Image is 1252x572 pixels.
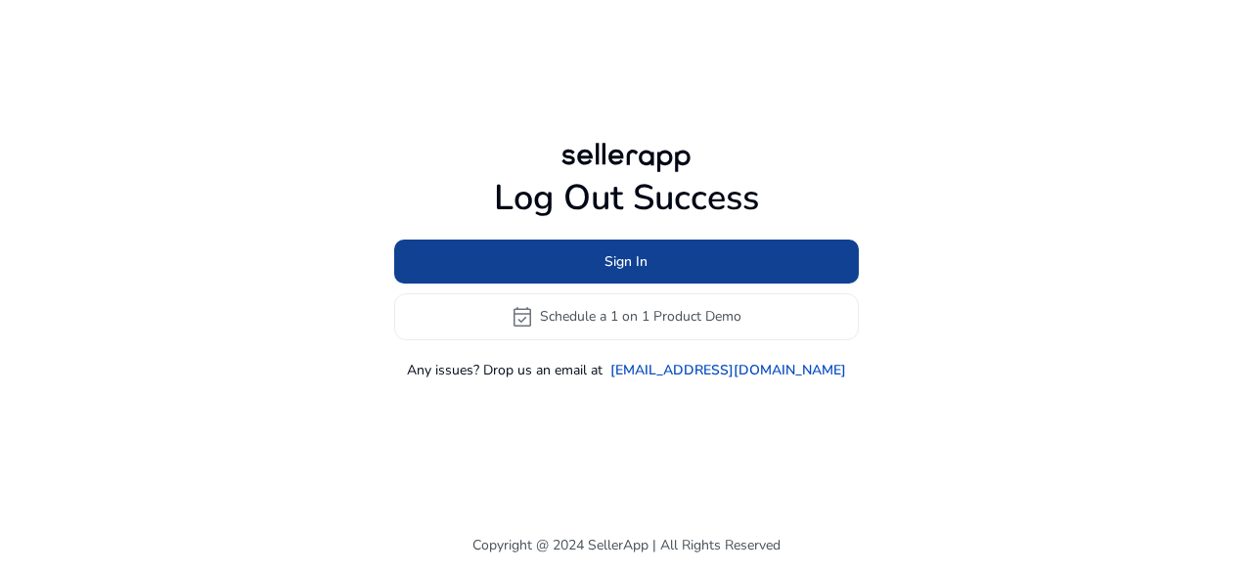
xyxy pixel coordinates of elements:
h1: Log Out Success [394,177,859,219]
p: Any issues? Drop us an email at [407,360,603,380]
span: Sign In [604,251,648,272]
a: [EMAIL_ADDRESS][DOMAIN_NAME] [610,360,846,380]
span: event_available [511,305,534,329]
button: Sign In [394,240,859,284]
button: event_availableSchedule a 1 on 1 Product Demo [394,293,859,340]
